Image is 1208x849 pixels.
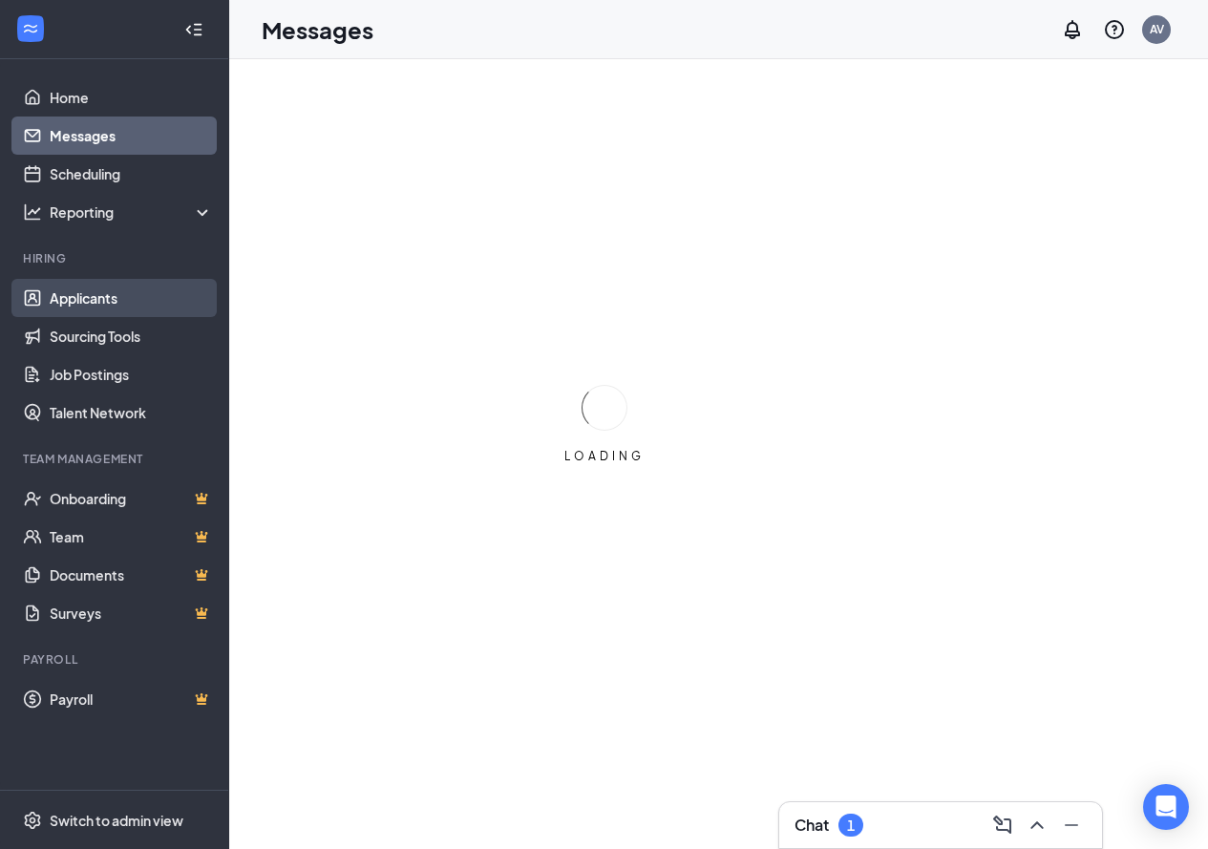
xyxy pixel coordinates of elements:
[50,518,213,556] a: TeamCrown
[21,19,40,38] svg: WorkstreamLogo
[50,556,213,594] a: DocumentsCrown
[50,155,213,193] a: Scheduling
[1150,21,1164,37] div: AV
[23,651,209,668] div: Payroll
[50,594,213,632] a: SurveysCrown
[1056,810,1087,840] button: Minimize
[50,680,213,718] a: PayrollCrown
[50,117,213,155] a: Messages
[1060,814,1083,837] svg: Minimize
[987,810,1018,840] button: ComposeMessage
[23,451,209,467] div: Team Management
[50,279,213,317] a: Applicants
[50,811,183,830] div: Switch to admin view
[262,13,373,46] h1: Messages
[847,817,855,834] div: 1
[23,811,42,830] svg: Settings
[50,393,213,432] a: Talent Network
[50,479,213,518] a: OnboardingCrown
[50,355,213,393] a: Job Postings
[50,202,214,222] div: Reporting
[1061,18,1084,41] svg: Notifications
[557,448,652,464] div: LOADING
[991,814,1014,837] svg: ComposeMessage
[23,250,209,266] div: Hiring
[1022,810,1052,840] button: ChevronUp
[184,20,203,39] svg: Collapse
[1103,18,1126,41] svg: QuestionInfo
[50,78,213,117] a: Home
[795,815,829,836] h3: Chat
[1026,814,1049,837] svg: ChevronUp
[23,202,42,222] svg: Analysis
[1143,784,1189,830] div: Open Intercom Messenger
[50,317,213,355] a: Sourcing Tools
